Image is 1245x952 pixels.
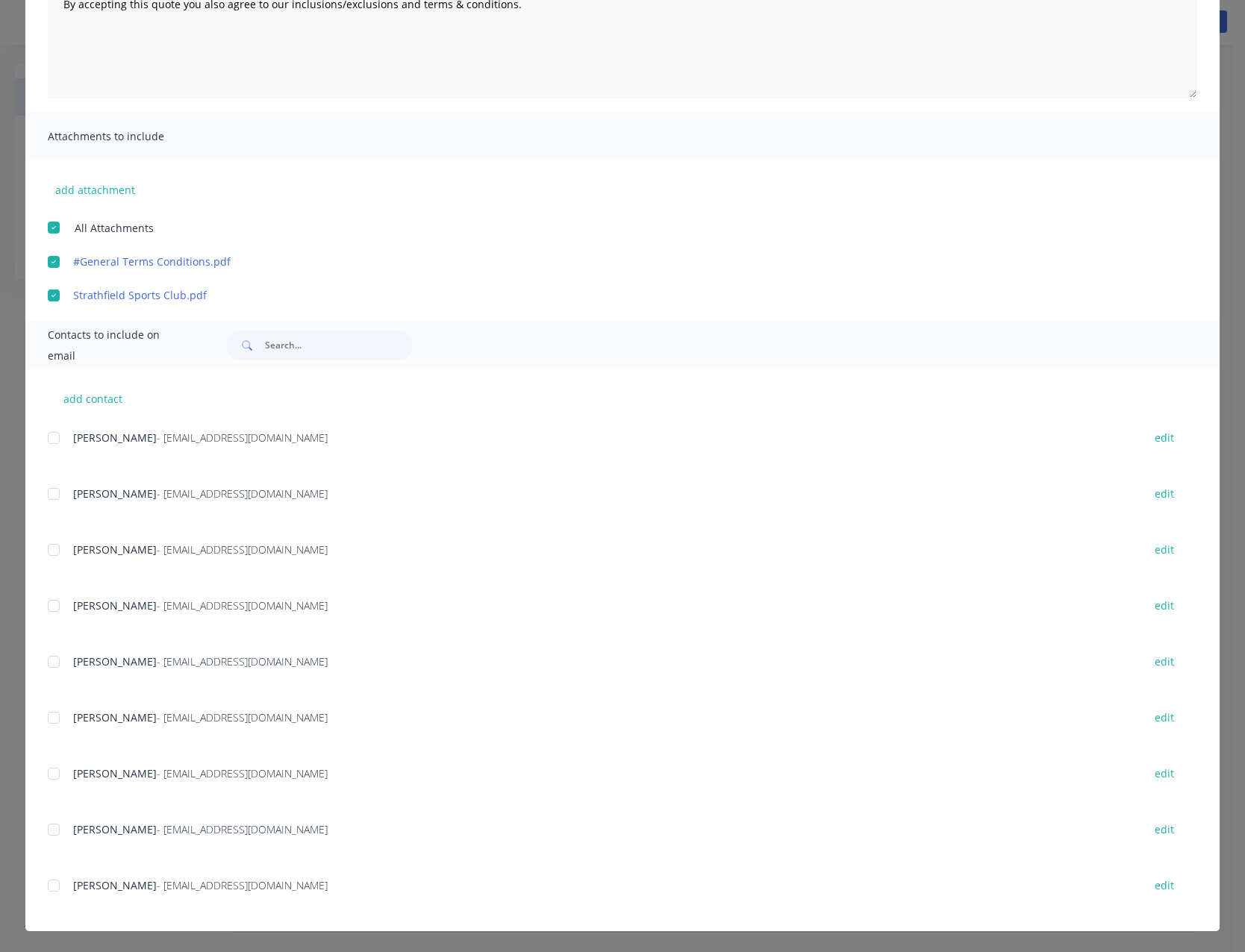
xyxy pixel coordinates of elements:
span: [PERSON_NAME] [73,878,157,892]
span: [PERSON_NAME] [73,542,157,557]
span: [PERSON_NAME] [73,766,157,780]
a: #General Terms Conditions.pdf [73,254,1128,269]
input: Search... [265,331,413,360]
span: - [EMAIL_ADDRESS][DOMAIN_NAME] [157,430,328,445]
span: Attachments to include [48,126,212,147]
span: [PERSON_NAME] [73,598,157,613]
span: [PERSON_NAME] [73,822,157,836]
span: - [EMAIL_ADDRESS][DOMAIN_NAME] [157,598,328,613]
span: - [EMAIL_ADDRESS][DOMAIN_NAME] [157,542,328,557]
span: - [EMAIL_ADDRESS][DOMAIN_NAME] [157,486,328,501]
span: - [EMAIL_ADDRESS][DOMAIN_NAME] [157,710,328,724]
button: edit [1146,483,1183,504]
button: add contact [48,387,137,410]
button: edit [1146,707,1183,727]
span: Contacts to include on email [48,325,189,366]
button: edit [1146,595,1183,616]
span: [PERSON_NAME] [73,430,157,445]
span: [PERSON_NAME] [73,654,157,668]
span: [PERSON_NAME] [73,710,157,724]
span: - [EMAIL_ADDRESS][DOMAIN_NAME] [157,822,328,836]
a: Strathfield Sports Club.pdf [73,287,1128,303]
span: All Attachments [75,220,154,236]
button: edit [1146,539,1183,560]
span: [PERSON_NAME] [73,486,157,501]
button: edit [1146,875,1183,895]
span: - [EMAIL_ADDRESS][DOMAIN_NAME] [157,654,328,668]
span: - [EMAIL_ADDRESS][DOMAIN_NAME] [157,878,328,892]
button: add attachment [48,178,143,201]
button: edit [1146,651,1183,671]
button: edit [1146,763,1183,783]
span: - [EMAIL_ADDRESS][DOMAIN_NAME] [157,766,328,780]
button: edit [1146,428,1183,448]
button: edit [1146,819,1183,839]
